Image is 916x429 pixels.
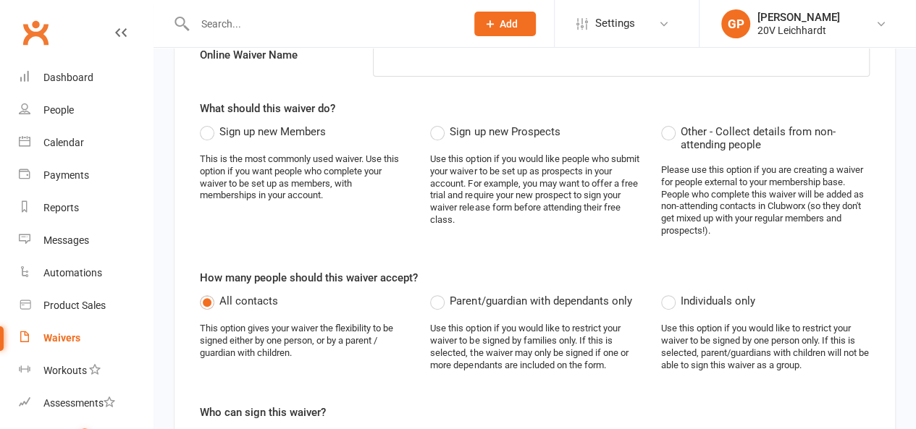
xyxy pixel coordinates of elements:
[200,100,335,117] label: What should this waiver do?
[757,11,840,24] div: [PERSON_NAME]
[681,123,870,151] span: Other - Collect details from non-attending people
[19,257,153,289] a: Automations
[19,354,153,387] a: Workouts
[721,9,750,38] div: GP
[757,24,840,37] div: 20V Leichhardt
[219,123,326,138] span: Sign up new Members
[430,153,639,226] div: Use this option if you would like people who submit your waiver to be set up as prospects in your...
[595,7,635,40] span: Settings
[17,14,54,51] a: Clubworx
[43,104,74,116] div: People
[43,300,106,311] div: Product Sales
[19,224,153,257] a: Messages
[19,61,153,94] a: Dashboard
[200,153,408,203] div: This is the most commonly used waiver. Use this option if you want people who complete your waive...
[661,323,870,372] div: Use this option if you would like to restrict your waiver to be signed by one person only. If thi...
[43,267,102,279] div: Automations
[43,137,84,148] div: Calendar
[43,365,87,376] div: Workouts
[450,292,631,307] span: Parent/guardian with dependants only
[43,234,89,246] div: Messages
[474,12,536,36] button: Add
[43,202,79,213] div: Reports
[19,289,153,322] a: Product Sales
[43,332,80,344] div: Waivers
[43,72,93,83] div: Dashboard
[200,404,326,421] label: Who can sign this waiver?
[190,14,456,34] input: Search...
[219,292,278,307] span: All contacts
[19,322,153,354] a: Waivers
[43,169,89,181] div: Payments
[19,387,153,420] a: Assessments
[500,18,518,30] span: Add
[681,292,755,307] span: Individuals only
[200,323,408,360] div: This option gives your waiver the flexibility to be signed either by one person, or by a parent /...
[19,127,153,159] a: Calendar
[450,123,560,138] span: Sign up new Prospects
[200,269,418,286] label: How many people should this waiver accept?
[430,323,639,372] div: Use this option if you would like to restrict your waiver to be signed by families only. If this ...
[661,164,870,237] div: Please use this option if you are creating a waiver for people external to your membership base. ...
[19,94,153,127] a: People
[43,397,115,409] div: Assessments
[189,46,362,64] label: Online Waiver Name
[19,159,153,192] a: Payments
[19,192,153,224] a: Reports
